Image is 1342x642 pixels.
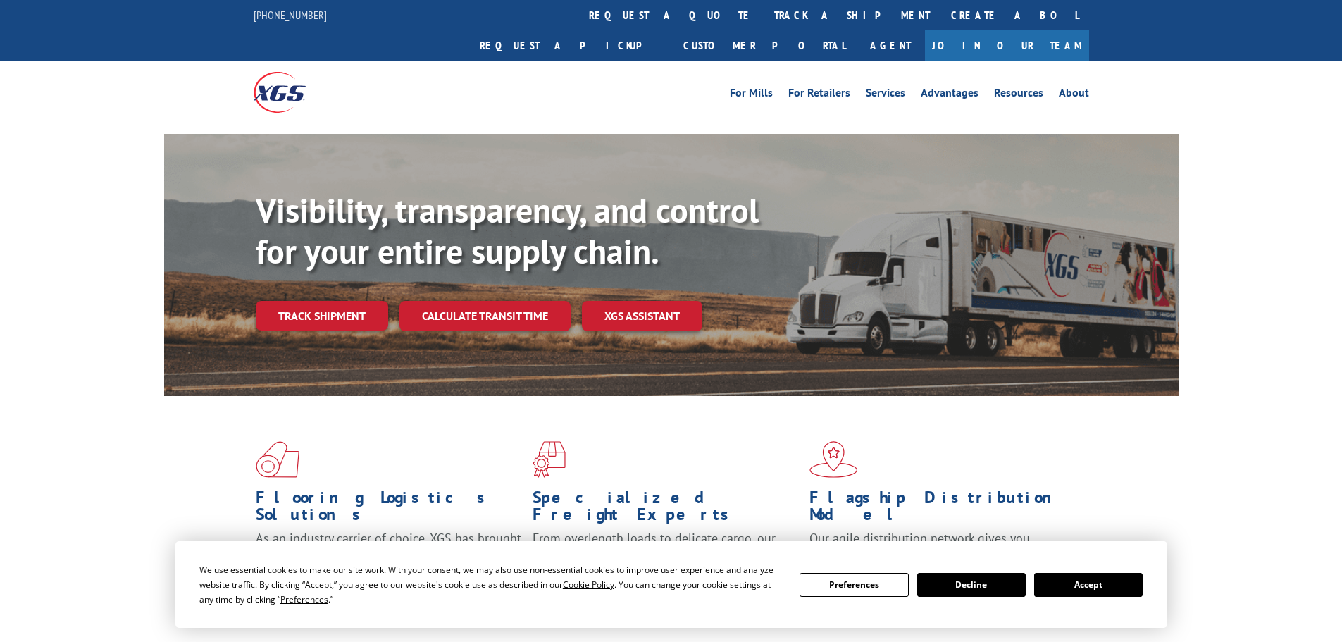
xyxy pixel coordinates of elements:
[533,441,566,478] img: xgs-icon-focused-on-flooring-red
[256,188,759,273] b: Visibility, transparency, and control for your entire supply chain.
[256,530,521,580] span: As an industry carrier of choice, XGS has brought innovation and dedication to flooring logistics...
[256,301,388,331] a: Track shipment
[917,573,1026,597] button: Decline
[673,30,856,61] a: Customer Portal
[788,87,850,103] a: For Retailers
[809,530,1069,563] span: Our agile distribution network gives you nationwide inventory management on demand.
[809,441,858,478] img: xgs-icon-flagship-distribution-model-red
[1059,87,1089,103] a: About
[866,87,905,103] a: Services
[280,593,328,605] span: Preferences
[1034,573,1143,597] button: Accept
[925,30,1089,61] a: Join Our Team
[533,530,799,593] p: From overlength loads to delicate cargo, our experienced staff knows the best way to move your fr...
[175,541,1167,628] div: Cookie Consent Prompt
[800,573,908,597] button: Preferences
[730,87,773,103] a: For Mills
[533,489,799,530] h1: Specialized Freight Experts
[809,489,1076,530] h1: Flagship Distribution Model
[256,441,299,478] img: xgs-icon-total-supply-chain-intelligence-red
[256,489,522,530] h1: Flooring Logistics Solutions
[994,87,1043,103] a: Resources
[563,579,614,591] span: Cookie Policy
[856,30,925,61] a: Agent
[254,8,327,22] a: [PHONE_NUMBER]
[399,301,571,331] a: Calculate transit time
[921,87,978,103] a: Advantages
[582,301,702,331] a: XGS ASSISTANT
[199,562,783,607] div: We use essential cookies to make our site work. With your consent, we may also use non-essential ...
[469,30,673,61] a: Request a pickup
